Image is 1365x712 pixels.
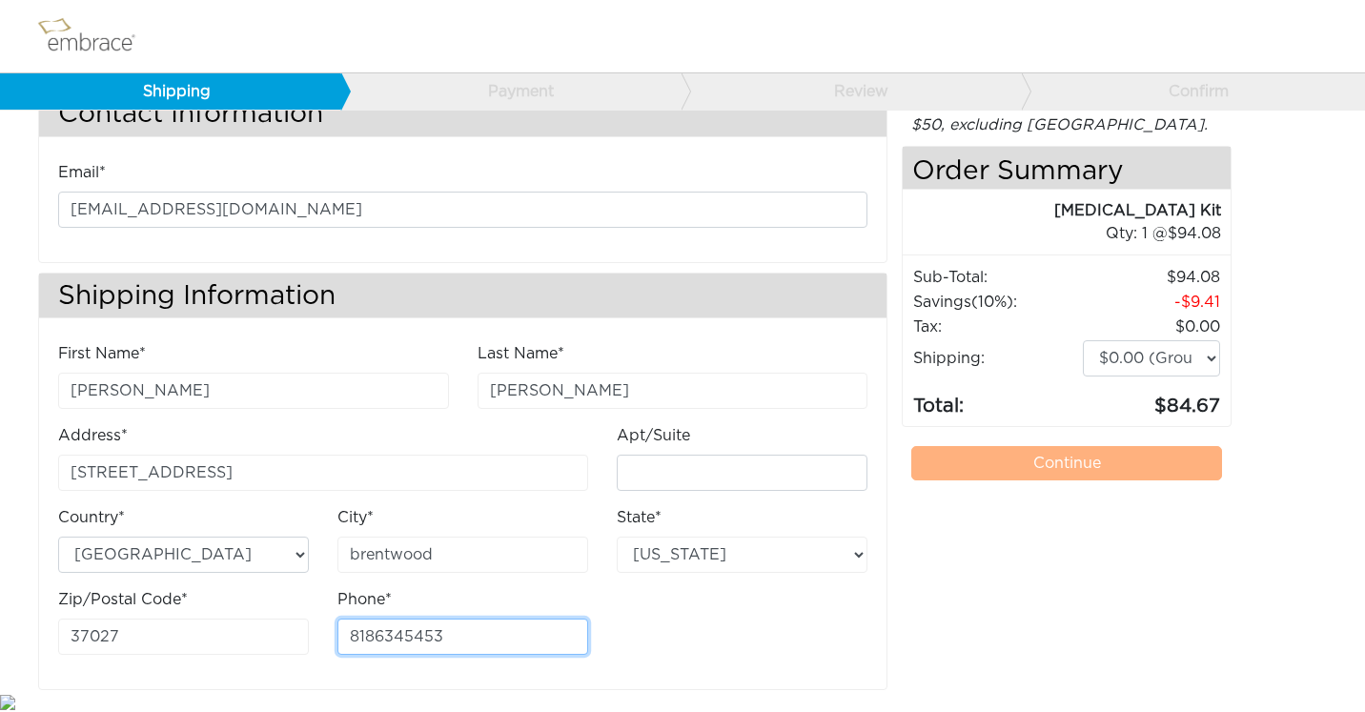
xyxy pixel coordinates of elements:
a: Confirm [1021,73,1362,110]
a: Continue [911,446,1222,480]
span: 94.08 [1168,226,1221,241]
label: Phone* [337,588,392,611]
label: Country* [58,506,125,529]
td: Tax: [912,315,1082,339]
label: First Name* [58,342,146,365]
h3: Shipping Information [39,274,886,318]
td: 9.41 [1082,290,1221,315]
label: Apt/Suite [617,424,690,447]
h3: Contact Information [39,92,886,136]
td: Shipping: [912,339,1082,377]
label: Last Name* [478,342,564,365]
label: City* [337,506,374,529]
td: 0.00 [1082,315,1221,339]
a: Review [681,73,1022,110]
label: Zip/Postal Code* [58,588,188,611]
td: 84.67 [1082,377,1221,421]
label: Address* [58,424,128,447]
span: (10%) [971,295,1013,310]
td: Total: [912,377,1082,421]
a: Payment [340,73,682,110]
div: FREE ground shipping on orders over $50, excluding [GEOGRAPHIC_DATA]. [902,91,1232,136]
label: State* [617,506,662,529]
td: Sub-Total: [912,265,1082,290]
div: [MEDICAL_DATA] Kit [903,199,1221,222]
img: logo.png [33,12,157,60]
div: 1 @ [927,222,1221,245]
h4: Order Summary [903,147,1231,190]
td: 94.08 [1082,265,1221,290]
label: Email* [58,161,106,184]
td: Savings : [912,290,1082,315]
